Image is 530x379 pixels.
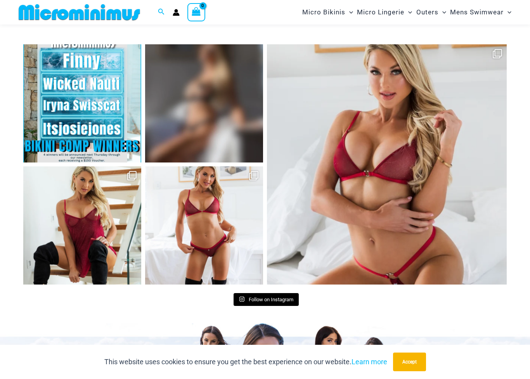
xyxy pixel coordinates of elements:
svg: Instagram [239,296,245,302]
a: Learn more [352,358,387,366]
svg: Clone [249,171,258,180]
a: Instagram Follow on Instagram [234,293,299,306]
a: Micro BikinisMenu ToggleMenu Toggle [300,2,355,22]
span: Mens Swimwear [450,2,504,22]
span: Outers [416,2,438,22]
span: Follow on Instagram [249,297,293,302]
a: Micro LingerieMenu ToggleMenu Toggle [355,2,414,22]
span: Micro Lingerie [357,2,404,22]
nav: Site Navigation [299,1,514,23]
a: View Shopping Cart, empty [187,3,205,21]
a: Account icon link [173,9,180,16]
button: Accept [393,353,426,371]
span: Micro Bikinis [302,2,345,22]
a: OutersMenu ToggleMenu Toggle [414,2,448,22]
span: Menu Toggle [504,2,511,22]
p: This website uses cookies to ensure you get the best experience on our website. [104,356,387,368]
a: Search icon link [158,7,165,17]
span: Menu Toggle [345,2,353,22]
span: Menu Toggle [404,2,412,22]
svg: Clone [127,171,137,180]
a: Mens SwimwearMenu ToggleMenu Toggle [448,2,513,22]
span: Menu Toggle [438,2,446,22]
svg: Clone [493,49,502,58]
img: MM SHOP LOGO FLAT [16,3,143,21]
